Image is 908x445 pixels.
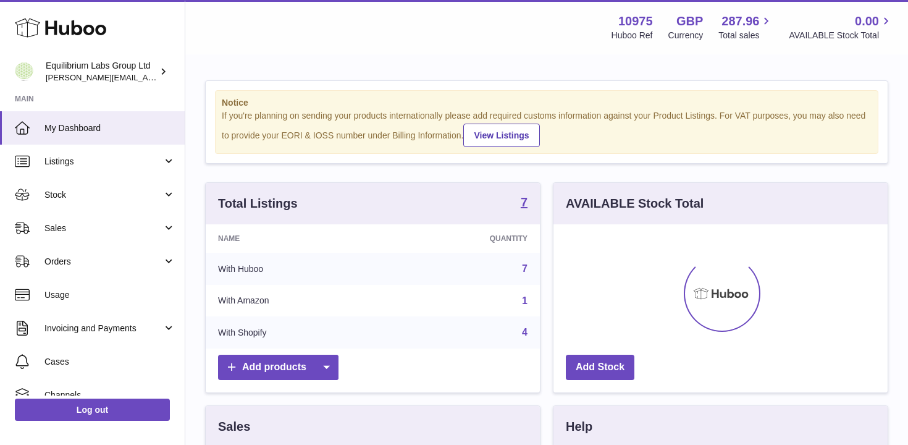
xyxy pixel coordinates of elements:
span: 0.00 [855,13,879,30]
a: Add Stock [566,355,634,380]
td: With Shopify [206,316,389,349]
strong: Notice [222,97,872,109]
a: 7 [522,263,528,274]
h3: Sales [218,418,250,435]
a: 4 [522,327,528,337]
a: 287.96 Total sales [718,13,773,41]
h3: AVAILABLE Stock Total [566,195,704,212]
span: Usage [44,289,175,301]
strong: 7 [521,196,528,208]
th: Quantity [389,224,540,253]
a: 1 [522,295,528,306]
span: Stock [44,189,162,201]
h3: Help [566,418,592,435]
span: Channels [44,389,175,401]
td: With Amazon [206,285,389,317]
span: [PERSON_NAME][EMAIL_ADDRESS][DOMAIN_NAME] [46,72,248,82]
div: Huboo Ref [612,30,653,41]
a: Add products [218,355,338,380]
span: Listings [44,156,162,167]
td: With Huboo [206,253,389,285]
span: Total sales [718,30,773,41]
h3: Total Listings [218,195,298,212]
span: Cases [44,356,175,368]
strong: 10975 [618,13,653,30]
a: Log out [15,399,170,421]
img: h.woodrow@theliverclinic.com [15,62,33,81]
span: Sales [44,222,162,234]
div: If you're planning on sending your products internationally please add required customs informati... [222,110,872,147]
span: My Dashboard [44,122,175,134]
span: 287.96 [721,13,759,30]
strong: GBP [676,13,703,30]
a: View Listings [463,124,539,147]
span: AVAILABLE Stock Total [789,30,893,41]
div: Currency [668,30,704,41]
a: 0.00 AVAILABLE Stock Total [789,13,893,41]
div: Equilibrium Labs Group Ltd [46,60,157,83]
span: Invoicing and Payments [44,323,162,334]
th: Name [206,224,389,253]
span: Orders [44,256,162,268]
a: 7 [521,196,528,211]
